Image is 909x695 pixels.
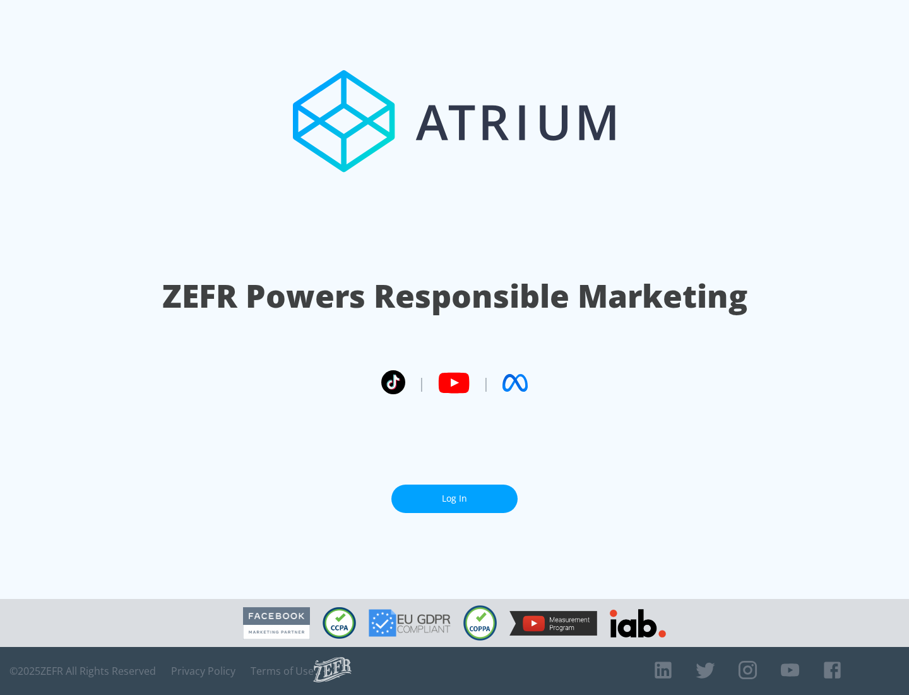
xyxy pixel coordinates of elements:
a: Privacy Policy [171,665,235,677]
img: Facebook Marketing Partner [243,607,310,639]
a: Terms of Use [251,665,314,677]
img: CCPA Compliant [323,607,356,639]
img: YouTube Measurement Program [509,611,597,636]
span: | [418,373,425,392]
h1: ZEFR Powers Responsible Marketing [162,274,747,318]
img: IAB [610,609,666,638]
span: | [482,373,490,392]
span: © 2025 ZEFR All Rights Reserved [9,665,156,677]
a: Log In [391,485,518,513]
img: GDPR Compliant [369,609,451,637]
img: COPPA Compliant [463,605,497,641]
